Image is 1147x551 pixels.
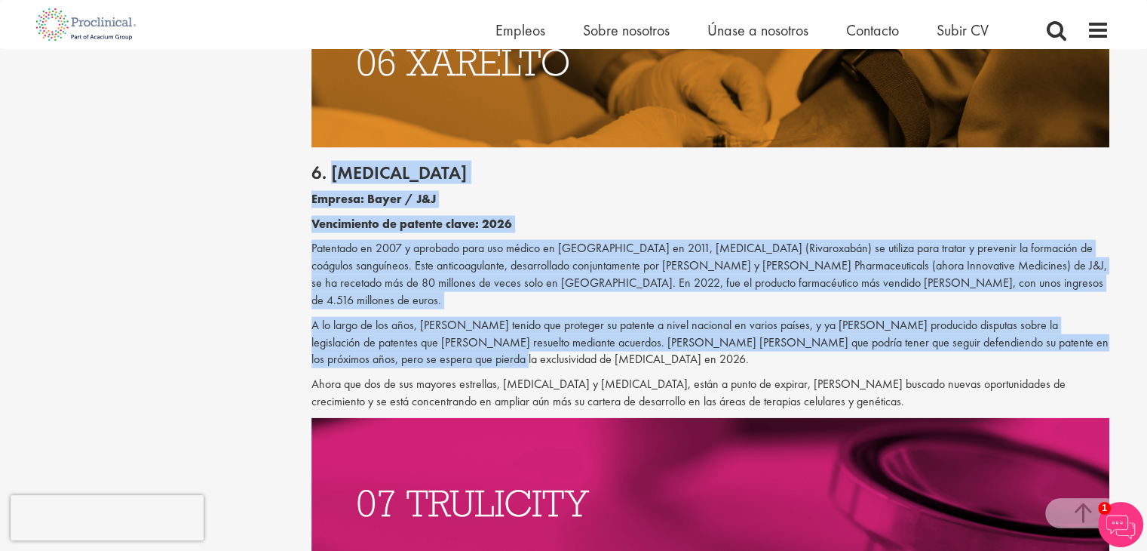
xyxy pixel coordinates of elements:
[1102,503,1107,513] font: 1
[495,20,545,40] a: Empleos
[311,191,436,207] font: Empresa: Bayer / J&J
[583,20,670,40] a: Sobre nosotros
[311,161,467,184] font: 6. [MEDICAL_DATA]
[311,240,1107,308] font: Patentado en 2007 y aprobado para uso médico en [GEOGRAPHIC_DATA] en 2011, [MEDICAL_DATA] (Rivaro...
[311,376,1066,409] font: Ahora que dos de sus mayores estrellas, [MEDICAL_DATA] y [MEDICAL_DATA], están a punto de expirar...
[937,20,989,40] a: Subir CV
[707,20,808,40] a: Únase a nosotros
[846,20,899,40] a: Contacto
[311,317,1109,368] font: A lo largo de los años, [PERSON_NAME] tenido que proteger su patente a nivel nacional en varios p...
[1098,502,1143,547] img: Chatbot
[311,216,512,232] font: Vencimiento de patente clave: 2026
[11,495,204,540] iframe: reCAPTCHA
